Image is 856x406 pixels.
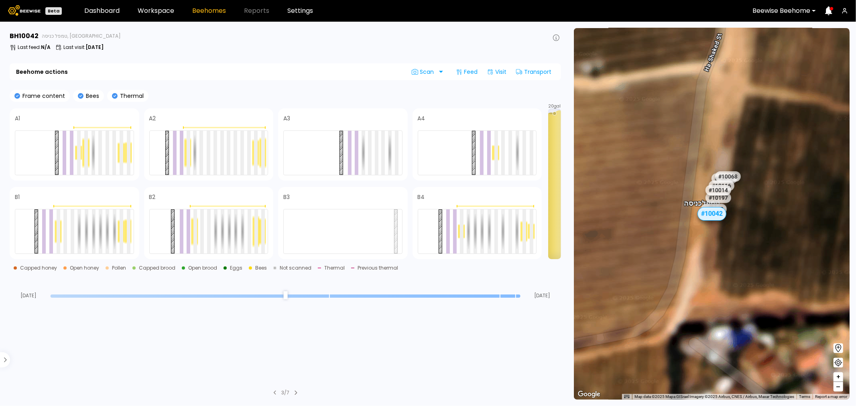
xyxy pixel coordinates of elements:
[287,8,313,14] a: Settings
[324,266,345,270] div: Thermal
[45,7,62,15] div: Beta
[83,93,99,99] p: Bees
[10,293,47,298] span: [DATE]
[523,293,561,298] span: [DATE]
[8,5,41,16] img: Beewise logo
[834,372,843,382] button: +
[16,69,68,75] b: Beehome actions
[576,389,602,400] img: Google
[244,8,269,14] span: Reports
[255,266,267,270] div: Bees
[281,389,289,396] div: 3 / 7
[138,8,174,14] a: Workspace
[836,372,841,382] span: +
[280,266,311,270] div: Not scanned
[624,394,630,400] button: Keyboard shortcuts
[418,116,425,121] h4: A4
[418,194,425,200] h4: B4
[701,204,726,214] div: # 10240
[139,266,175,270] div: Capped brood
[799,394,810,399] a: Terms (opens in new tab)
[715,171,740,182] div: # 10068
[84,8,120,14] a: Dashboard
[85,44,104,51] b: [DATE]
[836,382,841,392] span: –
[549,104,561,108] span: 20 gal
[188,266,217,270] div: Open brood
[453,65,481,78] div: Feed
[709,181,734,191] div: # 10116
[576,389,602,400] a: Open this area in Google Maps (opens a new window)
[41,44,51,51] b: N/A
[815,394,847,399] a: Report a map error
[711,173,737,184] div: # 10010
[484,65,510,78] div: Visit
[18,45,51,50] p: Last feed :
[10,33,39,39] h3: BH 10042
[283,194,290,200] h4: B3
[684,191,720,207] div: טמפל כניסה
[192,8,226,14] a: Beehomes
[20,93,65,99] p: Frame content
[149,116,156,121] h4: A2
[283,116,290,121] h4: A3
[70,266,99,270] div: Open honey
[20,266,57,270] div: Capped honey
[513,65,555,78] div: Transport
[697,207,726,221] div: # 10042
[230,266,242,270] div: Eggs
[834,382,843,392] button: –
[63,45,104,50] p: Last visit :
[149,194,156,200] h4: B2
[118,93,144,99] p: Thermal
[112,266,126,270] div: Pollen
[705,185,731,195] div: # 10014
[15,116,20,121] h4: A1
[358,266,398,270] div: Previous thermal
[15,194,20,200] h4: B1
[634,394,794,399] span: Map data ©2025 Mapa GISrael Imagery ©2025 Airbus, CNES / Airbus, Maxar Technologies
[706,193,731,203] div: # 10197
[412,69,437,75] span: Scan
[42,34,121,39] span: טמפל כניסה, [GEOGRAPHIC_DATA]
